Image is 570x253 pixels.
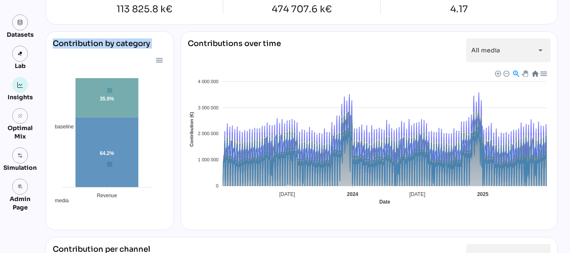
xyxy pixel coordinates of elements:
div: Simulation [3,163,37,172]
tspan: [DATE] [279,191,295,197]
div: Zoom In [494,70,500,76]
div: Contribution by category [53,38,167,55]
div: Menu [539,70,546,77]
tspan: 2 000 000 [198,131,219,136]
span: All media [471,46,500,54]
div: Panning [521,71,527,76]
img: lab.svg [17,51,23,57]
div: 4.17 [419,5,500,14]
img: data.svg [17,19,23,25]
text: Contribution (€) [189,112,194,147]
div: Lab [11,62,30,70]
tspan: [DATE] [409,191,425,197]
i: admin_panel_settings [17,184,23,190]
i: arrow_drop_down [535,45,546,55]
span: media [49,198,69,204]
tspan: 0 [216,183,218,188]
img: settings.svg [17,152,23,158]
div: Menu [155,56,162,63]
div: Insights [8,93,33,101]
div: Contributions over time [188,38,281,62]
tspan: 1 000 000 [198,157,219,162]
div: Zoom Out [503,70,509,76]
tspan: 2025 [477,191,488,197]
div: Optimal Mix [3,124,37,141]
div: Datasets [7,30,34,39]
tspan: 2024 [347,191,358,197]
div: Admin Page [3,195,37,212]
span: baseline [49,124,74,130]
div: 474 707.6 k€ [254,5,349,14]
tspan: Revenue [97,193,117,199]
text: Date [379,199,390,205]
i: grain [17,113,23,119]
div: Selection Zoom [512,70,519,77]
tspan: 4 000 000 [198,79,219,84]
div: 113 825.8 k€ [65,5,222,14]
div: Reset Zoom [531,70,538,77]
img: graph.svg [17,82,23,88]
tspan: 3 000 000 [198,105,219,110]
